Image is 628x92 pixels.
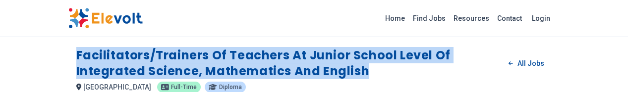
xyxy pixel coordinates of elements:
span: Full-time [171,84,197,90]
span: Diploma [219,84,242,90]
a: Login [526,8,556,28]
iframe: Chat Widget [578,45,628,92]
a: Contact [493,10,526,26]
h1: Facilitators/Trainers of Teachers at Junior School Level of Integrated Science, Mathematics and E... [76,47,501,79]
a: Resources [450,10,493,26]
img: Elevolt [68,8,143,29]
span: [GEOGRAPHIC_DATA] [83,83,151,91]
a: All Jobs [501,56,552,71]
a: Home [381,10,409,26]
a: Find Jobs [409,10,450,26]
